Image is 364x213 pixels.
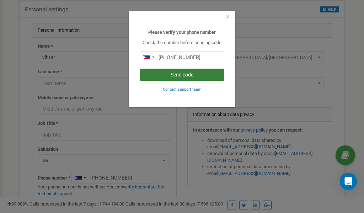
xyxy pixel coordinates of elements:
[140,69,224,81] button: Send code
[163,87,202,92] small: Contact support team
[140,52,156,63] div: Telephone country code
[140,51,224,63] input: 0905 123 4567
[163,86,202,92] a: Contact support team
[148,30,216,35] b: Please verify your phone number
[140,39,224,46] p: Check the number before sending code
[226,12,230,21] span: ×
[226,13,230,21] button: Close
[340,173,357,190] div: Open Intercom Messenger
